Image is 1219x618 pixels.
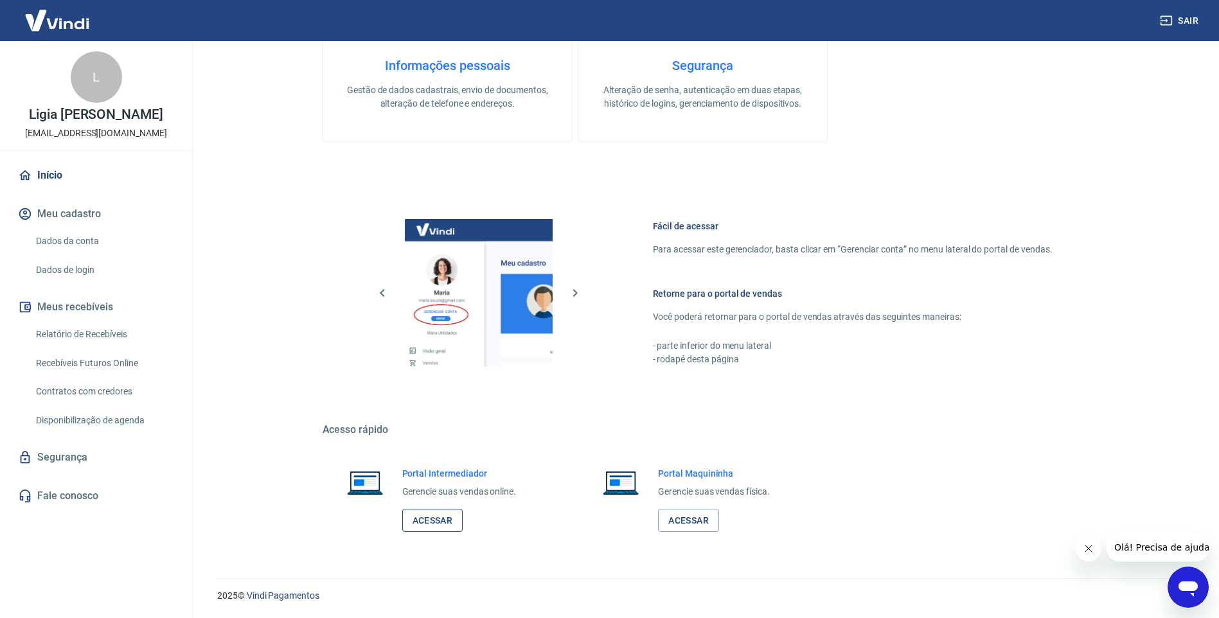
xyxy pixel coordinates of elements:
button: Sair [1157,9,1204,33]
iframe: Mensagem da empresa [1107,533,1209,561]
a: Relatório de Recebíveis [31,321,177,348]
p: Alteração de senha, autenticação em duas etapas, histórico de logins, gerenciamento de dispositivos. [599,84,806,110]
p: [EMAIL_ADDRESS][DOMAIN_NAME] [25,127,167,140]
p: Gerencie suas vendas online. [402,485,517,499]
h5: Acesso rápido [323,423,1083,436]
img: Imagem de um notebook aberto [594,467,648,498]
a: Dados da conta [31,228,177,254]
a: Dados de login [31,257,177,283]
h6: Portal Intermediador [402,467,517,480]
img: Vindi [15,1,99,40]
div: L [71,51,122,103]
a: Acessar [658,509,719,533]
p: Gestão de dados cadastrais, envio de documentos, alteração de telefone e endereços. [344,84,551,110]
a: Fale conosco [15,482,177,510]
iframe: Fechar mensagem [1076,536,1101,561]
button: Meu cadastro [15,200,177,228]
a: Disponibilização de agenda [31,407,177,434]
a: Início [15,161,177,190]
h4: Segurança [599,58,806,73]
a: Vindi Pagamentos [247,590,319,601]
p: Para acessar este gerenciador, basta clicar em “Gerenciar conta” no menu lateral do portal de ven... [653,243,1053,256]
h6: Portal Maquininha [658,467,770,480]
h6: Retorne para o portal de vendas [653,287,1053,300]
h4: Informações pessoais [344,58,551,73]
p: - parte inferior do menu lateral [653,339,1053,353]
iframe: Botão para abrir a janela de mensagens [1168,567,1209,608]
h6: Fácil de acessar [653,220,1053,233]
img: Imagem de um notebook aberto [338,467,392,498]
p: 2025 © [217,589,1188,603]
a: Recebíveis Futuros Online [31,350,177,376]
a: Acessar [402,509,463,533]
button: Meus recebíveis [15,293,177,321]
span: Olá! Precisa de ajuda? [8,9,108,19]
p: Gerencie suas vendas física. [658,485,770,499]
p: Você poderá retornar para o portal de vendas através das seguintes maneiras: [653,310,1053,324]
a: Segurança [15,443,177,472]
a: Contratos com credores [31,378,177,405]
img: Imagem da dashboard mostrando o botão de gerenciar conta na sidebar no lado esquerdo [405,219,553,367]
p: - rodapé desta página [653,353,1053,366]
p: Ligia [PERSON_NAME] [29,108,163,121]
